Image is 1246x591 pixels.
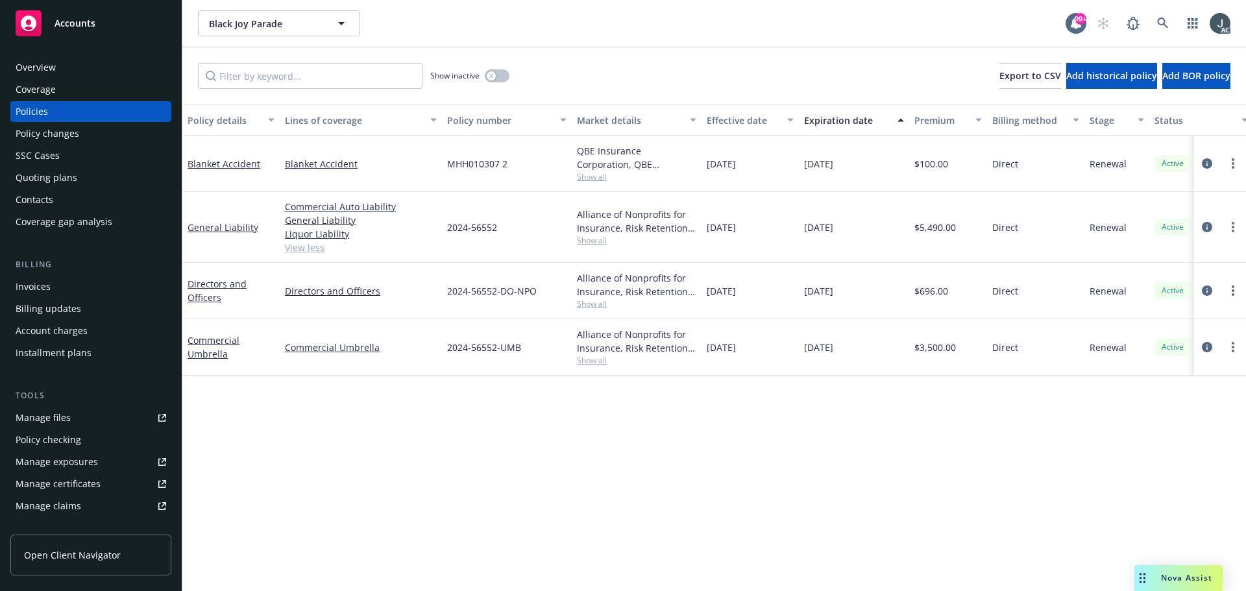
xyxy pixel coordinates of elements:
span: Direct [992,157,1018,171]
div: Stage [1090,114,1130,127]
input: Filter by keyword... [198,63,422,89]
div: Installment plans [16,343,92,363]
a: Commercial Auto Liability [285,200,437,213]
a: Manage claims [10,496,171,516]
span: Renewal [1090,157,1127,171]
div: Alliance of Nonprofits for Insurance, Risk Retention Group, Inc., Nonprofits Insurance Alliance o... [577,208,696,235]
a: more [1225,283,1241,298]
span: Add historical policy [1066,69,1157,82]
span: 2024-56552-UMB [447,341,521,354]
div: 99+ [1075,13,1086,25]
span: Accounts [55,18,95,29]
button: Effective date [702,104,799,136]
span: [DATE] [707,157,736,171]
div: QBE Insurance Corporation, QBE Insurance Group [577,144,696,171]
a: Contacts [10,189,171,210]
span: 2024-56552-DO-NPO [447,284,537,298]
a: Billing updates [10,298,171,319]
div: Account charges [16,320,88,341]
div: Policy number [447,114,552,127]
a: Manage BORs [10,518,171,538]
a: Switch app [1180,10,1206,36]
a: Coverage [10,79,171,100]
a: Accounts [10,5,171,42]
button: Market details [572,104,702,136]
a: View less [285,241,437,254]
a: Search [1150,10,1176,36]
span: $100.00 [914,157,948,171]
div: Invoices [16,276,51,297]
button: Premium [909,104,987,136]
a: circleInformation [1199,156,1215,171]
span: [DATE] [804,341,833,354]
div: Overview [16,57,56,78]
span: [DATE] [707,341,736,354]
div: Alliance of Nonprofits for Insurance, Risk Retention Group, Inc., Nonprofits Insurance Alliance o... [577,271,696,298]
div: Expiration date [804,114,890,127]
div: Tools [10,389,171,402]
div: Alliance of Nonprofits for Insurance, Risk Retention Group, Inc., Nonprofits Insurance Alliance o... [577,328,696,355]
span: [DATE] [707,284,736,298]
span: Add BOR policy [1162,69,1230,82]
a: Start snowing [1090,10,1116,36]
div: Policy changes [16,123,79,144]
img: photo [1210,13,1230,34]
a: Invoices [10,276,171,297]
a: Commercial Umbrella [188,334,239,360]
div: Contacts [16,189,53,210]
div: Effective date [707,114,779,127]
a: circleInformation [1199,339,1215,355]
span: Show all [577,171,696,182]
a: more [1225,156,1241,171]
div: Manage claims [16,496,81,516]
span: Export to CSV [999,69,1061,82]
a: Policies [10,101,171,122]
div: Manage exposures [16,452,98,472]
button: Add historical policy [1066,63,1157,89]
div: Drag to move [1134,565,1151,591]
a: Commercial Umbrella [285,341,437,354]
span: Open Client Navigator [24,548,121,562]
a: Manage exposures [10,452,171,472]
span: Nova Assist [1161,572,1212,583]
span: Active [1160,341,1186,353]
a: General Liability [188,221,258,234]
span: Show inactive [430,70,480,81]
span: Direct [992,284,1018,298]
a: Report a Bug [1120,10,1146,36]
button: Policy details [182,104,280,136]
button: Export to CSV [999,63,1061,89]
span: $5,490.00 [914,221,956,234]
span: Show all [577,235,696,246]
button: Stage [1084,104,1149,136]
a: Account charges [10,320,171,341]
span: [DATE] [804,284,833,298]
a: Policy checking [10,429,171,450]
div: Market details [577,114,682,127]
span: [DATE] [804,157,833,171]
div: SSC Cases [16,145,60,166]
div: Manage certificates [16,474,101,494]
span: Show all [577,355,696,366]
button: Expiration date [799,104,909,136]
div: Billing method [992,114,1065,127]
span: Direct [992,221,1018,234]
span: Active [1160,221,1186,233]
div: Manage BORs [16,518,77,538]
span: Renewal [1090,341,1127,354]
div: Lines of coverage [285,114,422,127]
a: Blanket Accident [188,158,260,170]
span: MHH010307 2 [447,157,507,171]
div: Policies [16,101,48,122]
span: Show all [577,298,696,309]
span: [DATE] [804,221,833,234]
a: Liquor Liability [285,227,437,241]
a: SSC Cases [10,145,171,166]
a: Blanket Accident [285,157,437,171]
a: Directors and Officers [188,278,247,304]
a: Overview [10,57,171,78]
div: Coverage [16,79,56,100]
a: Manage files [10,407,171,428]
span: $3,500.00 [914,341,956,354]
